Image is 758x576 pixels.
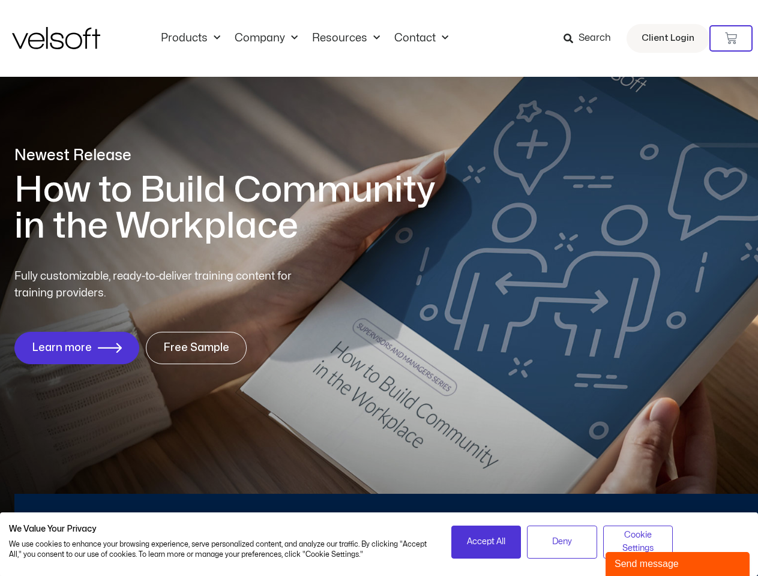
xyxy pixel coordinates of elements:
[154,32,456,45] nav: Menu
[642,31,694,46] span: Client Login
[305,32,387,45] a: ResourcesMenu Toggle
[146,332,247,364] a: Free Sample
[12,27,100,49] img: Velsoft Training Materials
[9,539,433,560] p: We use cookies to enhance your browsing experience, serve personalized content, and analyze our t...
[579,31,611,46] span: Search
[154,32,227,45] a: ProductsMenu Toggle
[163,342,229,354] span: Free Sample
[603,526,673,559] button: Adjust cookie preferences
[606,550,752,576] iframe: chat widget
[611,529,666,556] span: Cookie Settings
[9,524,433,535] h2: We Value Your Privacy
[552,535,572,548] span: Deny
[14,332,139,364] a: Learn more
[32,342,92,354] span: Learn more
[527,526,597,559] button: Deny all cookies
[387,32,456,45] a: ContactMenu Toggle
[14,172,453,244] h1: How to Build Community in the Workplace
[564,28,619,49] a: Search
[467,535,505,548] span: Accept All
[14,268,313,302] p: Fully customizable, ready-to-deliver training content for training providers.
[627,24,709,53] a: Client Login
[227,32,305,45] a: CompanyMenu Toggle
[451,526,522,559] button: Accept all cookies
[14,145,453,166] p: Newest Release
